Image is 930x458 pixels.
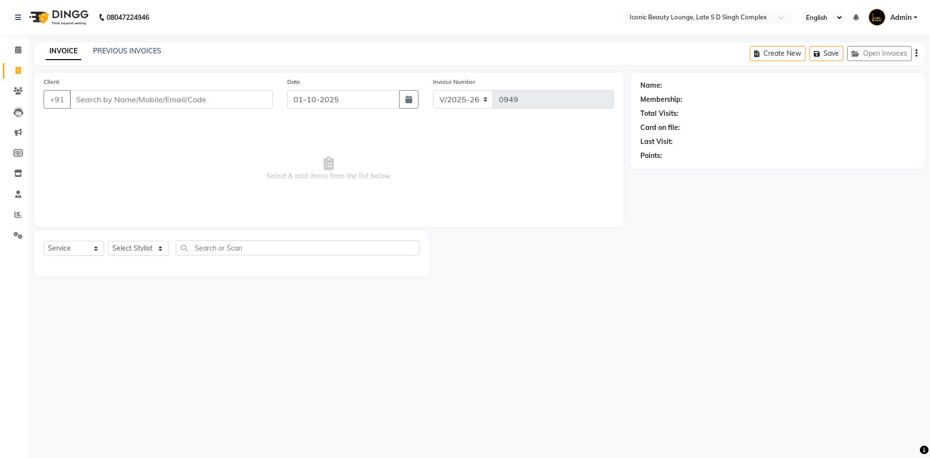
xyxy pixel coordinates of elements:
button: Save [809,46,843,61]
div: Last Visit: [640,137,673,147]
label: Date [287,78,300,86]
div: Total Visits: [640,109,679,119]
img: logo [25,4,91,31]
div: Name: [640,80,662,91]
img: Admin [868,9,885,26]
b: 08047224946 [107,4,149,31]
button: Create New [750,46,806,61]
span: Select & add items from the list below [44,120,614,217]
span: Admin [890,13,912,23]
input: Search by Name/Mobile/Email/Code [70,90,273,109]
a: INVOICE [46,43,81,60]
div: Points: [640,151,662,161]
div: Card on file: [640,123,680,133]
label: Client [44,78,59,86]
button: Open Invoices [847,46,912,61]
input: Search or Scan [176,240,419,255]
a: PREVIOUS INVOICES [93,47,161,55]
div: Membership: [640,95,682,105]
label: Invoice Number [433,78,475,86]
button: +91 [44,90,71,109]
